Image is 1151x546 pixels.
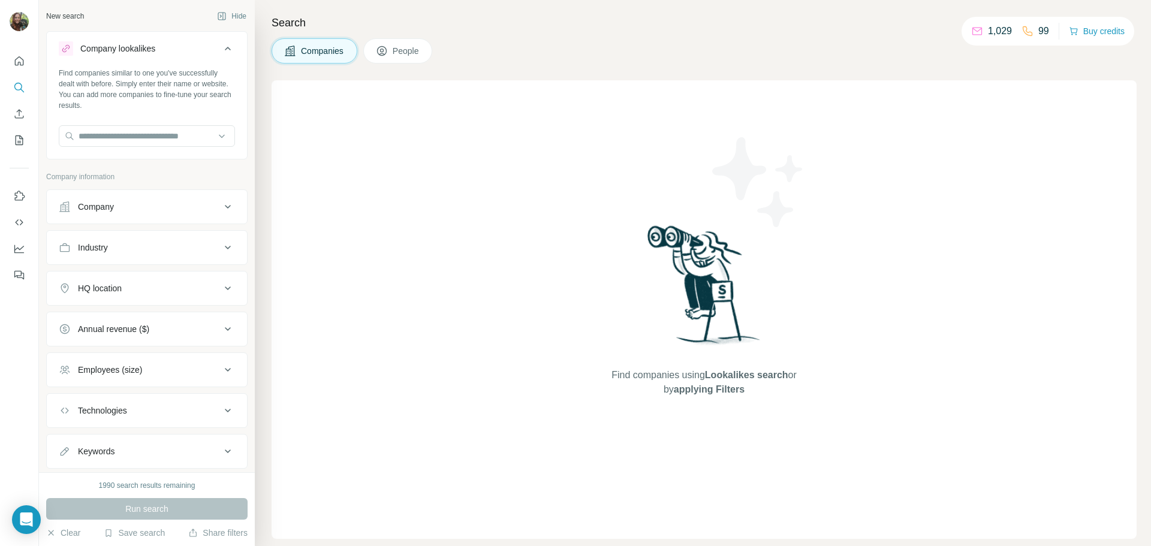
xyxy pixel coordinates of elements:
span: People [393,45,420,57]
div: Company [78,201,114,213]
p: 99 [1038,24,1049,38]
button: Clear [46,527,80,539]
button: Industry [47,233,247,262]
span: Find companies using or by [608,368,800,397]
button: Quick start [10,50,29,72]
div: Company lookalikes [80,43,155,55]
h4: Search [272,14,1137,31]
button: Hide [209,7,255,25]
p: 1,029 [988,24,1012,38]
p: Company information [46,171,248,182]
button: Buy credits [1069,23,1125,40]
div: New search [46,11,84,22]
button: HQ location [47,274,247,303]
button: Company [47,192,247,221]
button: My lists [10,129,29,151]
div: Find companies similar to one you've successfully dealt with before. Simply enter their name or w... [59,68,235,111]
button: Keywords [47,437,247,466]
div: HQ location [78,282,122,294]
span: applying Filters [674,384,745,394]
button: Feedback [10,264,29,286]
img: Avatar [10,12,29,31]
div: Keywords [78,445,115,457]
span: Companies [301,45,345,57]
button: Use Surfe on LinkedIn [10,185,29,207]
div: Open Intercom Messenger [12,505,41,534]
span: Lookalikes search [705,370,788,380]
button: Dashboard [10,238,29,260]
div: Industry [78,242,108,254]
button: Save search [104,527,165,539]
button: Enrich CSV [10,103,29,125]
button: Annual revenue ($) [47,315,247,343]
button: Share filters [188,527,248,539]
div: Employees (size) [78,364,142,376]
div: 1990 search results remaining [99,480,195,491]
div: Annual revenue ($) [78,323,149,335]
button: Search [10,77,29,98]
img: Surfe Illustration - Woman searching with binoculars [642,222,767,356]
div: Technologies [78,405,127,417]
button: Employees (size) [47,355,247,384]
img: Surfe Illustration - Stars [704,128,812,236]
button: Use Surfe API [10,212,29,233]
button: Technologies [47,396,247,425]
button: Company lookalikes [47,34,247,68]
